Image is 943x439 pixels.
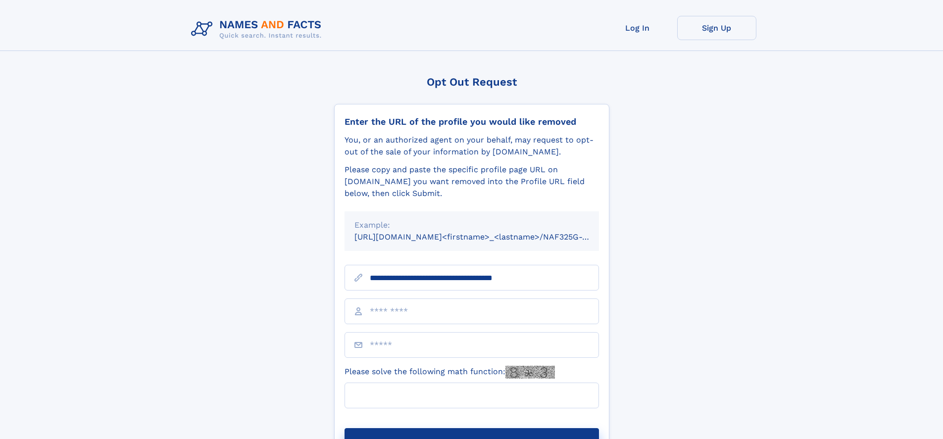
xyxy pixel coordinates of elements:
a: Log In [598,16,677,40]
div: Please copy and paste the specific profile page URL on [DOMAIN_NAME] you want removed into the Pr... [345,164,599,199]
label: Please solve the following math function: [345,366,555,379]
div: Enter the URL of the profile you would like removed [345,116,599,127]
a: Sign Up [677,16,756,40]
small: [URL][DOMAIN_NAME]<firstname>_<lastname>/NAF325G-xxxxxxxx [354,232,618,242]
div: You, or an authorized agent on your behalf, may request to opt-out of the sale of your informatio... [345,134,599,158]
div: Example: [354,219,589,231]
img: Logo Names and Facts [187,16,330,43]
div: Opt Out Request [334,76,609,88]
